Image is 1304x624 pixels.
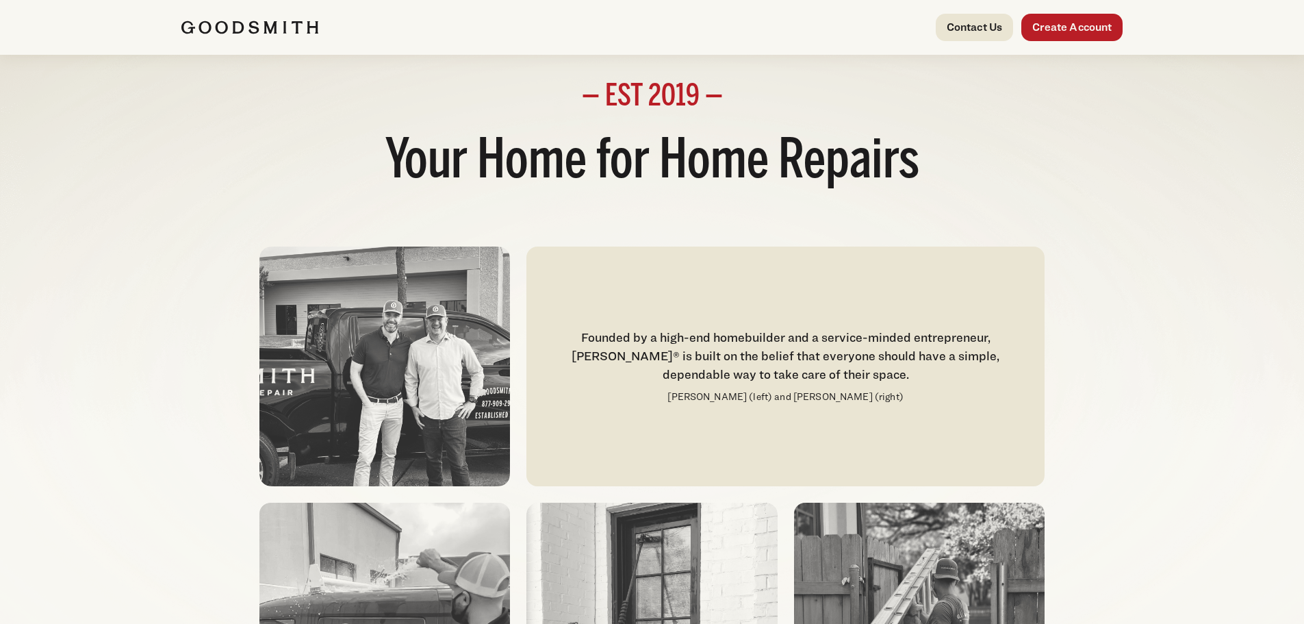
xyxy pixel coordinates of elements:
[543,328,1027,384] div: Founded by a high-end homebuilder and a service-minded entrepreneur, [PERSON_NAME]® is built on t...
[936,14,1014,41] a: Contact Us
[181,82,1123,112] h2: — EST 2019 —
[181,129,1123,197] h1: Your Home for Home Repairs
[667,389,903,405] p: [PERSON_NAME] (left) and [PERSON_NAME] (right)
[1021,14,1123,41] a: Create Account
[181,21,318,34] img: Goodsmith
